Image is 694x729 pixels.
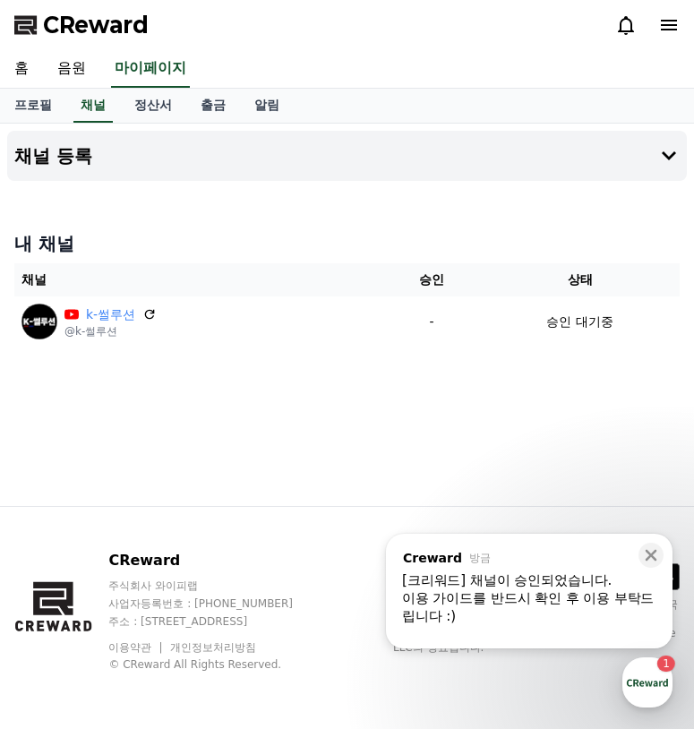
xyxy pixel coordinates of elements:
[73,89,113,123] a: 채널
[43,50,100,88] a: 음원
[108,657,327,672] p: © CReward All Rights Reserved.
[108,596,327,611] p: 사업자등록번호 : [PHONE_NUMBER]
[111,50,190,88] a: 마이페이지
[64,324,157,339] p: @k-썰루션
[21,304,57,339] img: k-썰루션
[14,231,680,256] h4: 내 채널
[86,305,135,324] a: k-썰루션
[108,579,327,593] p: 주식회사 와이피랩
[480,263,680,296] th: 상태
[383,263,480,296] th: 승인
[170,641,256,654] a: 개인정보처리방침
[14,146,92,166] h4: 채널 등록
[7,131,687,181] button: 채널 등록
[108,641,165,654] a: 이용약관
[390,313,473,331] p: -
[14,11,149,39] a: CReward
[546,313,613,331] p: 승인 대기중
[240,89,294,123] a: 알림
[186,89,240,123] a: 출금
[108,614,327,629] p: 주소 : [STREET_ADDRESS]
[14,263,383,296] th: 채널
[120,89,186,123] a: 정산서
[43,11,149,39] span: CReward
[108,550,327,571] p: CReward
